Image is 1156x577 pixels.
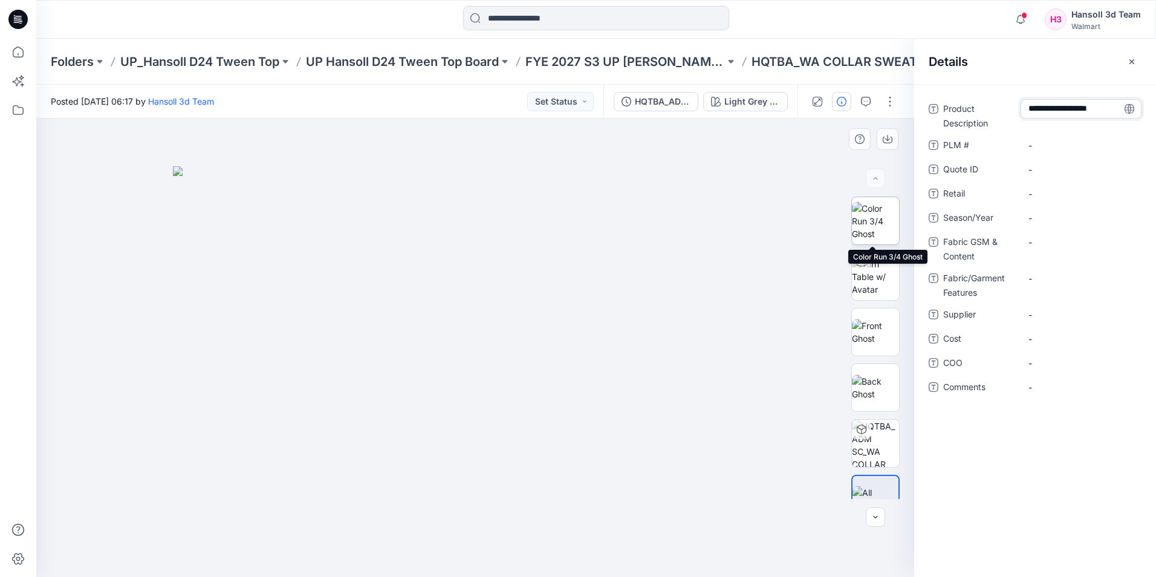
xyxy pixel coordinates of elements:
[703,92,788,111] button: Light Grey HTR
[943,186,1016,203] span: Retail
[120,53,279,70] a: UP_Hansoll D24 Tween Top
[525,53,725,70] a: FYE 2027 S3 UP [PERSON_NAME] TOP
[724,95,780,108] div: Light Grey HTR
[148,96,214,106] a: Hansoll 3d Team
[943,331,1016,348] span: Cost
[614,92,698,111] button: HQTBA_ADM FC_WA COLLAR SWEATSHIRT
[306,53,499,70] a: UP Hansoll D24 Tween Top Board
[943,235,1016,264] span: Fabric GSM & Content
[1028,308,1134,321] span: -
[943,138,1016,155] span: PLM #
[852,486,898,512] img: All colorways
[1028,236,1134,249] span: -
[1028,272,1134,285] span: -
[1028,381,1134,394] span: -
[1028,163,1134,176] span: -
[1071,7,1141,22] div: Hansoll 3d Team
[852,258,899,296] img: Turn Table w/ Avatar
[1028,212,1134,224] span: -
[1028,333,1134,345] span: -
[51,95,214,108] span: Posted [DATE] 06:17 by
[852,420,899,467] img: HQTBA_ADM SC_WA COLLAR SWEATSHIRT Light Grey HTR
[1045,8,1067,30] div: H3
[943,102,1016,131] span: Product Description
[943,210,1016,227] span: Season/Year
[943,356,1016,373] span: COO
[943,271,1016,300] span: Fabric/Garment Features
[832,92,851,111] button: Details
[1028,139,1134,152] span: -
[752,53,951,70] p: HQTBA_WA COLLAR SWEATSHIRT
[943,162,1016,179] span: Quote ID
[51,53,94,70] a: Folders
[1071,22,1141,31] div: Walmart
[1028,357,1134,370] span: -
[929,54,968,69] h2: Details
[1028,187,1134,200] span: -
[943,307,1016,324] span: Supplier
[943,380,1016,397] span: Comments
[173,166,778,577] img: eyJhbGciOiJIUzI1NiIsImtpZCI6IjAiLCJzbHQiOiJzZXMiLCJ0eXAiOiJKV1QifQ.eyJkYXRhIjp7InR5cGUiOiJzdG9yYW...
[635,95,690,108] div: HQTBA_ADM FC_WA COLLAR SWEATSHIRT
[852,319,899,345] img: Front Ghost
[852,375,899,400] img: Back Ghost
[852,202,899,240] img: Color Run 3/4 Ghost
